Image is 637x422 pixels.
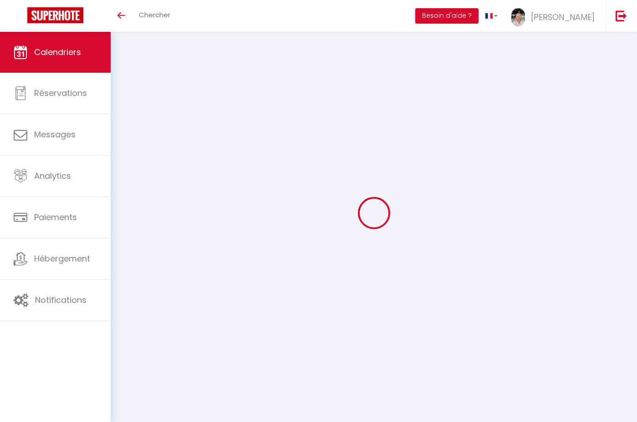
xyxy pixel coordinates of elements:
span: Paiements [34,211,77,223]
span: Analytics [34,170,71,181]
span: [PERSON_NAME] [531,11,595,23]
img: logout [616,10,627,21]
span: Calendriers [34,46,81,58]
span: Messages [34,129,76,140]
img: Super Booking [27,7,83,23]
button: Besoin d'aide ? [415,8,479,24]
span: Chercher [139,10,170,20]
span: Notifications [35,294,87,306]
img: ... [511,8,525,26]
span: Réservations [34,87,87,99]
span: Hébergement [34,253,90,264]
